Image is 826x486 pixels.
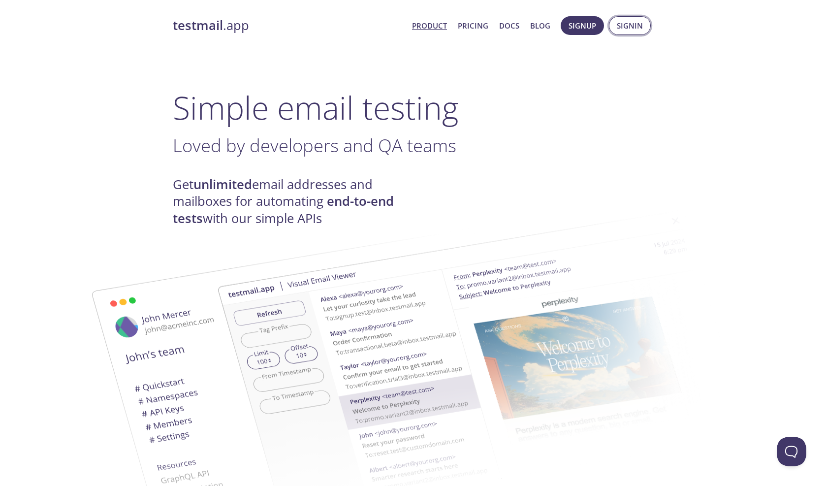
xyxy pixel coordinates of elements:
[499,19,519,32] a: Docs
[173,193,394,227] strong: end-to-end tests
[173,133,456,158] span: Loved by developers and QA teams
[617,19,643,32] span: Signin
[561,16,604,35] button: Signup
[412,19,447,32] a: Product
[530,19,550,32] a: Blog
[458,19,488,32] a: Pricing
[777,437,806,466] iframe: Help Scout Beacon - Open
[173,89,653,127] h1: Simple email testing
[609,16,651,35] button: Signin
[173,176,413,227] h4: Get email addresses and mailboxes for automating with our simple APIs
[173,17,223,34] strong: testmail
[173,17,404,34] a: testmail.app
[193,176,252,193] strong: unlimited
[569,19,596,32] span: Signup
